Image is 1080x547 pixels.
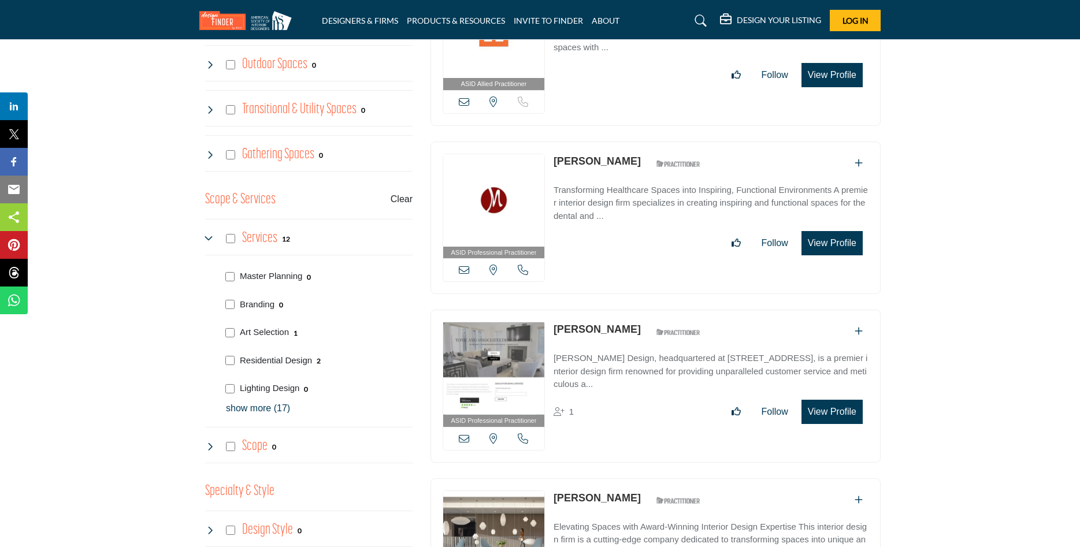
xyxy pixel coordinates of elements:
[554,352,869,391] p: [PERSON_NAME] Design, headquartered at [STREET_ADDRESS], is a premier interior design firm renown...
[225,300,235,309] input: Select Branding checkbox
[754,64,796,87] button: Follow
[317,355,321,366] div: 2 Results For Residential Design
[319,151,323,159] b: 0
[684,12,714,30] a: Search
[226,150,235,159] input: Select Gathering Spaces checkbox
[554,492,641,504] a: [PERSON_NAME]
[652,493,704,508] img: ASID Qualified Practitioners Badge Icon
[724,64,748,87] button: Like listing
[554,154,641,169] p: Larry Wiese
[554,177,869,223] a: Transforming Healthcare Spaces into Inspiring, Functional Environments A premier interior design ...
[242,144,314,165] h4: Gathering Spaces: Gathering Spaces
[451,248,536,258] span: ASID Professional Practitioner
[554,322,641,337] p: Maria Pimienta
[451,416,536,426] span: ASID Professional Practitioner
[242,54,307,75] h4: Outdoor Spaces: Outdoor Spaces
[554,490,641,506] p: Amanda Pirlot
[737,15,821,25] h5: DESIGN YOUR LISTING
[855,158,863,168] a: Add To List
[569,407,574,416] span: 1
[205,481,274,503] button: Specialty & Style
[592,16,619,25] a: ABOUT
[514,16,583,25] a: INVITE TO FINDER
[199,11,298,30] img: Site Logo
[225,384,235,393] input: Select Lighting Design checkbox
[240,326,289,339] p: Art Selection: Curate optimal wall décor
[205,189,276,211] button: Scope & Services
[554,405,574,419] div: Followers
[754,400,796,423] button: Follow
[830,10,881,31] button: Log In
[801,400,863,424] button: View Profile
[554,323,641,335] a: [PERSON_NAME]
[279,299,283,310] div: 0 Results For Branding
[294,328,298,338] div: 1 Results For Art Selection
[312,61,316,69] b: 0
[279,301,283,309] b: 0
[312,59,316,70] div: 0 Results For Outdoor Spaces
[843,16,869,25] span: Log In
[855,495,863,505] a: Add To List
[652,325,704,339] img: ASID Qualified Practitioners Badge Icon
[226,60,235,69] input: Select Outdoor Spaces checkbox
[554,345,869,391] a: [PERSON_NAME] Design, headquartered at [STREET_ADDRESS], is a premier interior design firm renown...
[652,157,704,171] img: ASID Qualified Practitioners Badge Icon
[298,527,302,535] b: 0
[443,322,544,427] a: ASID Professional Practitioner
[272,441,276,452] div: 0 Results For Scope
[801,231,863,255] button: View Profile
[240,270,302,283] p: Master Planning: Master Planning
[724,400,748,423] button: Like listing
[242,99,357,120] h4: Transitional & Utility Spaces: Transitional & Utility Spaces
[242,436,268,456] h4: Scope: New build or renovation
[226,105,235,114] input: Select Transitional & Utility Spaces checkbox
[240,382,299,395] p: Lighting Design: Ambient, task, and accent lighting
[443,154,544,247] img: Larry Wiese
[240,354,312,367] p: Residential Design: Residential Design
[801,63,863,87] button: View Profile
[226,401,413,415] p: show more (17)
[226,526,235,535] input: Select Design Style checkbox
[225,328,235,337] input: Select Art Selection checkbox
[554,155,641,167] a: [PERSON_NAME]
[242,228,277,248] h4: Services: Interior and exterior spaces including lighting, layouts, furnishings, accessories, art...
[225,272,235,281] input: Select Master Planning checkbox
[298,525,302,535] div: 0 Results For Design Style
[724,232,748,255] button: Like listing
[720,14,821,28] div: DESIGN YOUR LISTING
[855,326,863,336] a: Add To List
[407,16,505,25] a: PRODUCTS & RESOURCES
[307,273,311,281] b: 0
[272,443,276,451] b: 0
[443,322,544,415] img: Maria Pimienta
[294,329,298,337] b: 1
[282,235,290,243] b: 12
[319,150,323,160] div: 0 Results For Gathering Spaces
[322,16,398,25] a: DESIGNERS & FIRMS
[391,192,413,206] buton: Clear
[282,233,290,244] div: 12 Results For Services
[317,357,321,365] b: 2
[225,356,235,365] input: Select Residential Design checkbox
[242,520,293,540] h4: Design Style: Styles that range from contemporary to Victorian to meet any aesthetic vision.
[226,442,235,451] input: Select Scope checkbox
[754,232,796,255] button: Follow
[554,184,869,223] p: Transforming Healthcare Spaces into Inspiring, Functional Environments A premier interior design ...
[461,79,527,89] span: ASID Allied Practitioner
[443,154,544,259] a: ASID Professional Practitioner
[361,106,365,114] b: 0
[307,271,311,282] div: 0 Results For Master Planning
[226,234,235,243] input: Select Services checkbox
[240,298,274,311] p: Branding: Branding
[304,384,308,394] div: 0 Results For Lighting Design
[361,105,365,115] div: 0 Results For Transitional & Utility Spaces
[304,385,308,393] b: 0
